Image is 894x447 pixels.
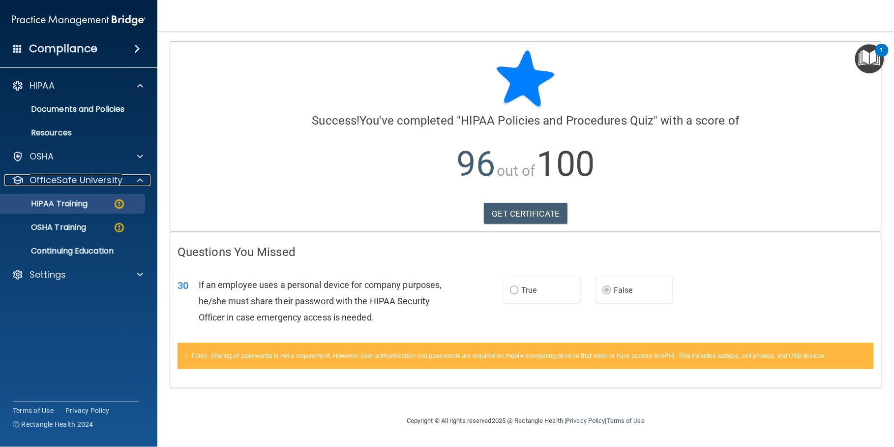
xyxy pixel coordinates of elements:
[6,199,88,209] p: HIPAA Training
[614,286,633,295] span: False
[312,114,360,128] span: Success!
[29,42,97,56] h4: Compliance
[30,80,55,92] p: HIPAA
[113,222,125,234] img: warning-circle.0cc9ac19.png
[30,151,54,162] p: OSHA
[346,405,705,437] div: Copyright © All rights reserved 2025 @ Rectangle Health | |
[6,223,86,232] p: OSHA Training
[178,246,874,258] h4: Questions You Missed
[537,144,595,184] span: 100
[510,287,519,294] input: True
[30,174,122,186] p: OfficeSafe University
[496,49,555,108] img: blue-star-rounded.9d042014.png
[113,198,125,210] img: warning-circle.0cc9ac19.png
[6,104,141,114] p: Documents and Policies
[484,203,568,224] a: GET CERTIFICATE
[13,406,54,415] a: Terms of Use
[602,287,611,294] input: False
[30,269,66,281] p: Settings
[607,417,645,424] a: Terms of Use
[12,151,143,162] a: OSHA
[178,280,188,291] span: 30
[12,269,143,281] a: Settings
[566,417,605,424] a: Privacy Policy
[521,286,536,295] span: True
[65,406,110,415] a: Privacy Policy
[12,10,146,30] img: PMB logo
[880,50,884,63] div: 1
[461,114,654,128] span: HIPAA Policies and Procedures Quiz
[12,174,143,186] a: OfficeSafe University
[178,114,874,127] h4: You've completed " " with a score of
[13,419,93,429] span: Ⓒ Rectangle Health 2024
[12,80,143,92] a: HIPAA
[192,352,826,359] span: False. Sharing of passwords is not a requirement. However, User authentication and passwords are ...
[855,44,884,73] button: Open Resource Center, 1 new notification
[199,280,442,322] span: If an employee uses a personal device for company purposes, he/she must share their password with...
[457,144,495,184] span: 96
[6,246,141,256] p: Continuing Education
[497,162,536,179] span: out of
[6,128,141,138] p: Resources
